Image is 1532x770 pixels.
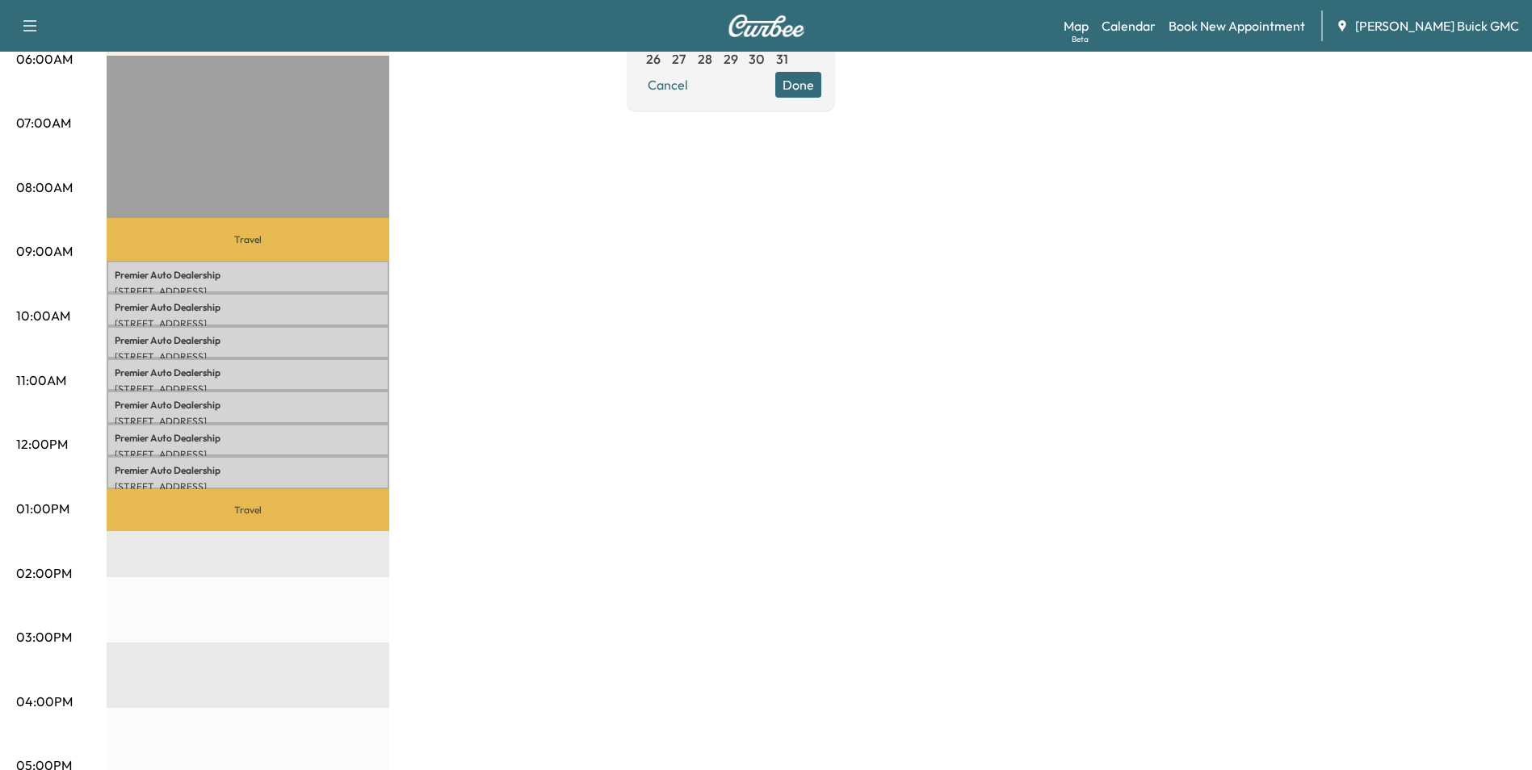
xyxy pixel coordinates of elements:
[115,285,381,298] p: [STREET_ADDRESS]
[1064,16,1089,36] a: MapBeta
[640,72,695,98] button: Cancel
[1355,16,1519,36] span: [PERSON_NAME] Buick GMC
[16,370,66,390] p: 11:00AM
[115,448,381,461] p: [STREET_ADDRESS]
[16,241,73,261] p: 09:00AM
[115,432,381,445] p: Premier Auto Dealership
[646,49,661,69] span: 26
[16,499,69,518] p: 01:00PM
[115,383,381,395] p: [STREET_ADDRESS]
[16,49,73,69] p: 06:00AM
[115,317,381,330] p: [STREET_ADDRESS]
[115,464,381,477] p: Premier Auto Dealership
[672,49,686,69] span: 27
[1102,16,1156,36] a: Calendar
[16,627,72,647] p: 03:00PM
[115,350,381,363] p: [STREET_ADDRESS]
[1072,33,1089,45] div: Beta
[16,563,72,583] p: 02:00PM
[115,399,381,412] p: Premier Auto Dealership
[724,49,738,69] span: 29
[776,49,788,69] span: 31
[16,113,71,132] p: 07:00AM
[16,306,70,325] p: 10:00AM
[1169,16,1305,36] a: Book New Appointment
[107,489,389,531] p: Travel
[115,269,381,282] p: Premier Auto Dealership
[107,218,389,260] p: Travel
[115,366,381,379] p: Premier Auto Dealership
[16,434,68,454] p: 12:00PM
[115,301,381,314] p: Premier Auto Dealership
[16,178,73,197] p: 08:00AM
[115,415,381,428] p: [STREET_ADDRESS]
[728,15,805,37] img: Curbee Logo
[698,49,712,69] span: 28
[16,692,73,711] p: 04:00PM
[115,334,381,347] p: Premier Auto Dealership
[749,49,764,69] span: 30
[775,72,821,98] button: Done
[115,480,381,493] p: [STREET_ADDRESS]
